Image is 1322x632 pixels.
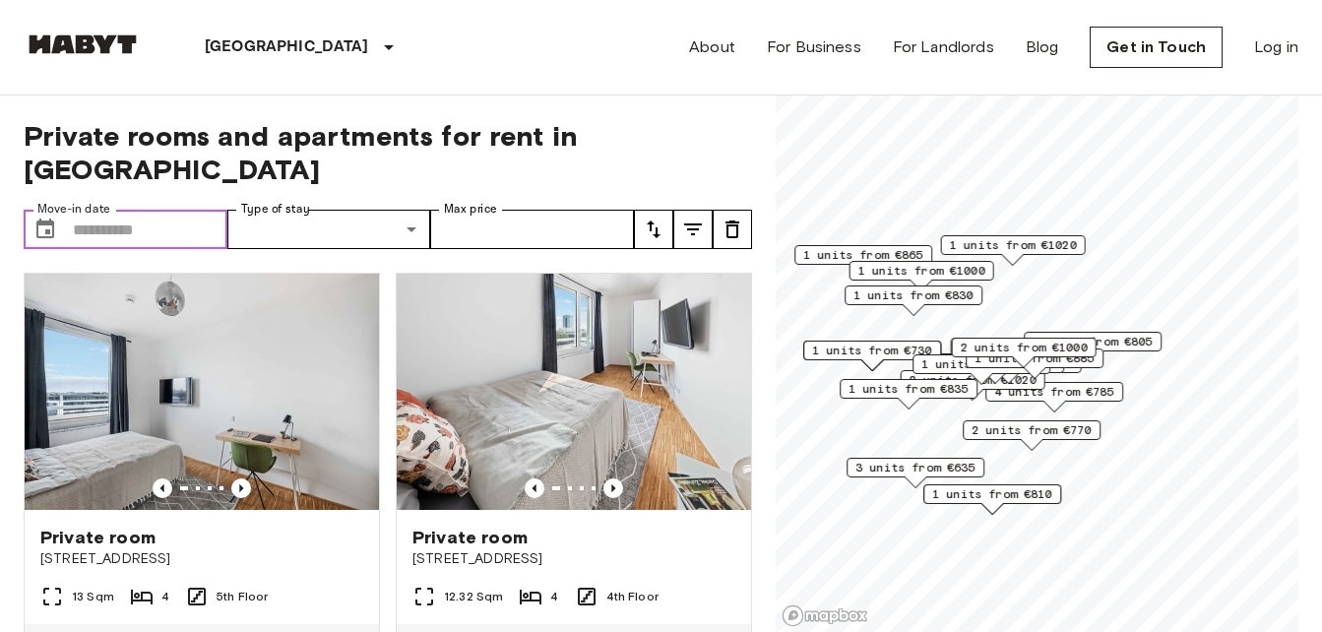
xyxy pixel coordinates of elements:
[853,286,974,304] span: 1 units from €830
[1090,27,1223,68] a: Get in Touch
[231,478,251,498] button: Previous image
[840,379,977,410] div: Map marker
[794,245,932,276] div: Map marker
[1024,332,1162,362] div: Map marker
[858,262,985,280] span: 1 units from €1000
[952,338,1097,368] div: Map marker
[241,201,310,218] label: Type of stay
[634,210,673,249] button: tune
[803,341,941,371] div: Map marker
[893,35,994,59] a: For Landlords
[161,588,169,605] span: 4
[24,34,142,54] img: Habyt
[782,604,868,627] a: Mapbox logo
[713,210,752,249] button: tune
[412,526,528,549] span: Private room
[921,355,1041,373] span: 1 units from €875
[606,588,659,605] span: 4th Floor
[26,210,65,249] button: Choose date
[767,35,861,59] a: For Business
[40,549,363,569] span: [STREET_ADDRESS]
[412,549,735,569] span: [STREET_ADDRESS]
[950,236,1077,254] span: 1 units from €1020
[961,339,1088,356] span: 2 units from €1000
[24,119,752,186] span: Private rooms and apartments for rent in [GEOGRAPHIC_DATA]
[397,274,751,510] img: Marketing picture of unit DE-02-022-003-03HF
[603,478,623,498] button: Previous image
[205,35,369,59] p: [GEOGRAPHIC_DATA]
[913,354,1050,385] div: Map marker
[689,35,735,59] a: About
[812,342,932,359] span: 1 units from €730
[932,485,1052,503] span: 1 units from €810
[941,235,1086,266] div: Map marker
[37,201,110,218] label: Move-in date
[153,478,172,498] button: Previous image
[845,285,982,316] div: Map marker
[25,274,379,510] img: Marketing picture of unit DE-02-022-004-04HF
[847,458,984,488] div: Map marker
[1026,35,1059,59] a: Blog
[985,382,1123,412] div: Map marker
[951,338,1096,368] div: Map marker
[849,380,969,398] span: 1 units from €835
[72,588,114,605] span: 13 Sqm
[850,261,994,291] div: Map marker
[1033,333,1153,350] span: 1 units from €805
[963,420,1101,451] div: Map marker
[444,588,503,605] span: 12.32 Sqm
[673,210,713,249] button: tune
[217,588,268,605] span: 5th Floor
[855,459,976,476] span: 3 units from €635
[444,201,497,218] label: Max price
[901,370,1045,401] div: Map marker
[994,383,1114,401] span: 4 units from €785
[972,421,1092,439] span: 2 units from €770
[525,478,544,498] button: Previous image
[550,588,558,605] span: 4
[1254,35,1298,59] a: Log in
[803,246,923,264] span: 1 units from €865
[40,526,156,549] span: Private room
[910,371,1037,389] span: 2 units from €1020
[923,484,1061,515] div: Map marker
